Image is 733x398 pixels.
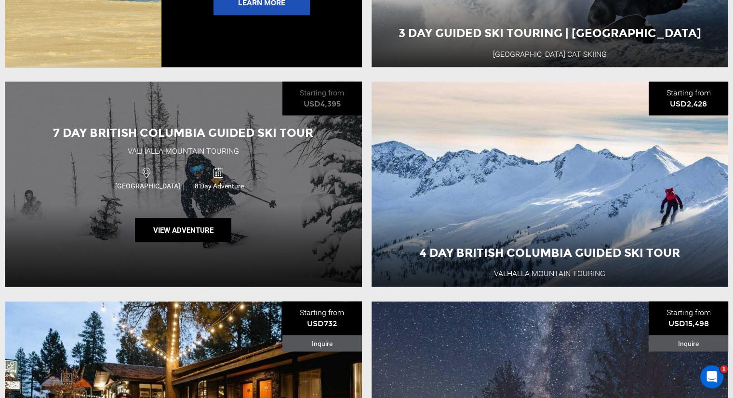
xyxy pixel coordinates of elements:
span: 1 [720,365,728,373]
div: Valhalla Mountain Touring [128,146,239,157]
iframe: Intercom live chat [700,365,723,388]
span: 7 Day British Columbia Guided Ski Tour [53,126,313,140]
span: 8 Day Adventure [184,181,254,191]
span: [GEOGRAPHIC_DATA] [112,181,183,191]
button: View Adventure [135,218,231,242]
